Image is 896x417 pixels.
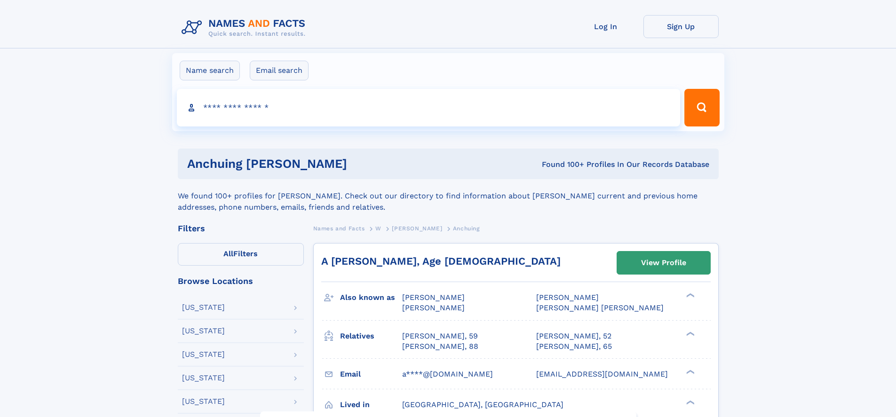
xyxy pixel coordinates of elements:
span: Anchuing [453,225,480,232]
h3: Lived in [340,397,402,413]
span: [PERSON_NAME] [PERSON_NAME] [536,303,664,312]
span: [PERSON_NAME] [392,225,442,232]
input: search input [177,89,681,126]
button: Search Button [684,89,719,126]
div: [US_STATE] [182,327,225,335]
div: Browse Locations [178,277,304,285]
span: [PERSON_NAME] [536,293,599,302]
div: [US_STATE] [182,304,225,311]
div: ❯ [684,292,695,299]
a: [PERSON_NAME], 88 [402,341,478,352]
a: View Profile [617,252,710,274]
label: Name search [180,61,240,80]
h3: Relatives [340,328,402,344]
div: [US_STATE] [182,398,225,405]
div: We found 100+ profiles for [PERSON_NAME]. Check out our directory to find information about [PERS... [178,179,719,213]
a: [PERSON_NAME], 52 [536,331,611,341]
div: Found 100+ Profiles In Our Records Database [444,159,709,170]
a: Names and Facts [313,222,365,234]
span: W [375,225,381,232]
span: [EMAIL_ADDRESS][DOMAIN_NAME] [536,370,668,378]
a: Log In [568,15,643,38]
h3: Email [340,366,402,382]
a: W [375,222,381,234]
div: ❯ [684,369,695,375]
a: [PERSON_NAME], 65 [536,341,612,352]
a: [PERSON_NAME], 59 [402,331,478,341]
h3: Also known as [340,290,402,306]
div: View Profile [641,252,686,274]
h1: Anchuing [PERSON_NAME] [187,158,444,170]
div: [US_STATE] [182,351,225,358]
div: Filters [178,224,304,233]
label: Email search [250,61,309,80]
span: [PERSON_NAME] [402,303,465,312]
div: [US_STATE] [182,374,225,382]
span: [PERSON_NAME] [402,293,465,302]
a: A [PERSON_NAME], Age [DEMOGRAPHIC_DATA] [321,255,561,267]
a: Sign Up [643,15,719,38]
span: All [223,249,233,258]
img: Logo Names and Facts [178,15,313,40]
div: ❯ [684,399,695,405]
label: Filters [178,243,304,266]
span: [GEOGRAPHIC_DATA], [GEOGRAPHIC_DATA] [402,400,563,409]
a: [PERSON_NAME] [392,222,442,234]
div: ❯ [684,330,695,337]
